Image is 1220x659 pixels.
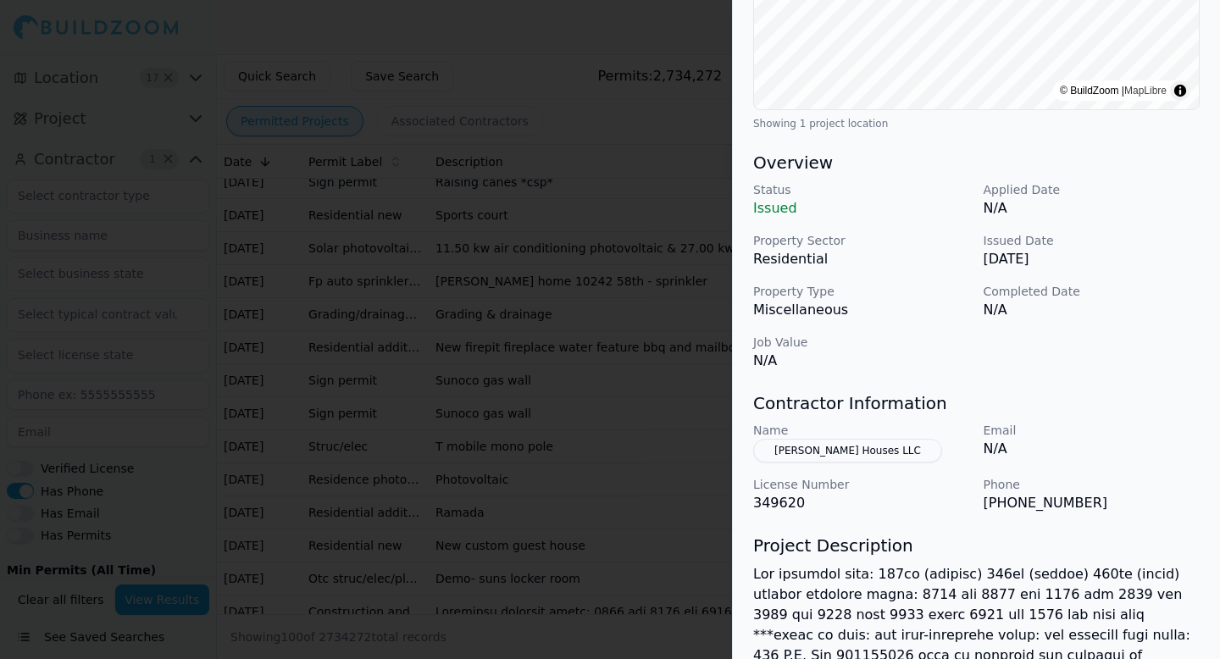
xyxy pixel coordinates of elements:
p: Email [984,422,1201,439]
div: Showing 1 project location [753,117,1200,130]
h3: Contractor Information [753,391,1200,415]
p: Job Value [753,334,970,351]
p: Property Type [753,283,970,300]
p: N/A [984,300,1201,320]
p: License Number [753,476,970,493]
p: Issued [753,198,970,219]
summary: Toggle attribution [1170,80,1190,101]
h3: Overview [753,151,1200,174]
p: [PHONE_NUMBER] [984,493,1201,513]
p: [DATE] [984,249,1201,269]
p: Phone [984,476,1201,493]
p: Status [753,181,970,198]
p: Property Sector [753,232,970,249]
a: MapLibre [1124,85,1167,97]
p: Issued Date [984,232,1201,249]
div: © BuildZoom | [1060,82,1167,99]
p: N/A [984,198,1201,219]
p: N/A [984,439,1201,459]
p: Applied Date [984,181,1201,198]
p: N/A [753,351,970,371]
p: Completed Date [984,283,1201,300]
p: 349620 [753,493,970,513]
button: [PERSON_NAME] Houses LLC [753,439,942,462]
h3: Project Description [753,534,1200,557]
p: Name [753,422,970,439]
p: Miscellaneous [753,300,970,320]
p: Residential [753,249,970,269]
